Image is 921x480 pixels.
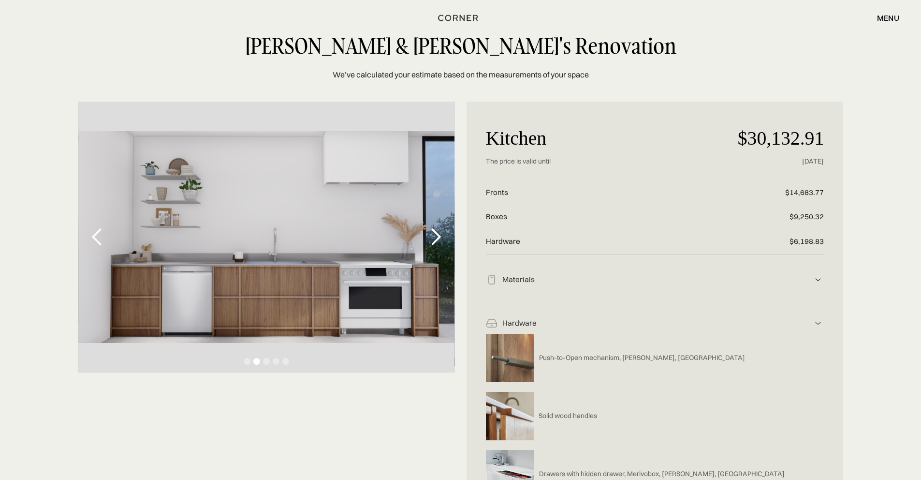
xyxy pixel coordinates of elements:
[867,10,899,26] div: menu
[263,358,270,365] div: Show slide 3 of 5
[333,69,589,80] p: We’ve calculated your estimate based on the measurements of your space
[486,157,712,166] p: The price is valid until
[711,229,824,254] p: $6,198.83
[486,205,712,229] p: Boxes
[486,121,712,157] p: Kitchen
[233,34,688,57] div: [PERSON_NAME] & [PERSON_NAME]'s Renovation
[711,205,824,229] p: $9,250.32
[539,353,745,362] p: Push-to-Open mechanism, [PERSON_NAME], [GEOGRAPHIC_DATA]
[273,358,279,365] div: Show slide 4 of 5
[711,180,824,205] p: $14,683.77
[539,469,785,479] p: Drawers with hidden drawer, Merivobox, [PERSON_NAME], [GEOGRAPHIC_DATA]
[78,102,117,373] div: previous slide
[486,229,712,254] p: Hardware
[78,102,455,373] div: carousel
[539,411,597,420] p: Solid wood handles
[486,180,712,205] p: Fronts
[877,14,899,22] div: menu
[497,275,813,285] div: Materials
[282,358,289,365] div: Show slide 5 of 5
[424,12,497,24] a: home
[497,318,813,329] div: Hardware
[416,102,455,373] div: next slide
[711,121,824,157] p: $30,132.91
[711,157,824,166] p: [DATE]
[78,102,455,373] div: 2 of 5
[244,358,250,365] div: Show slide 1 of 5
[253,358,260,365] div: Show slide 2 of 5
